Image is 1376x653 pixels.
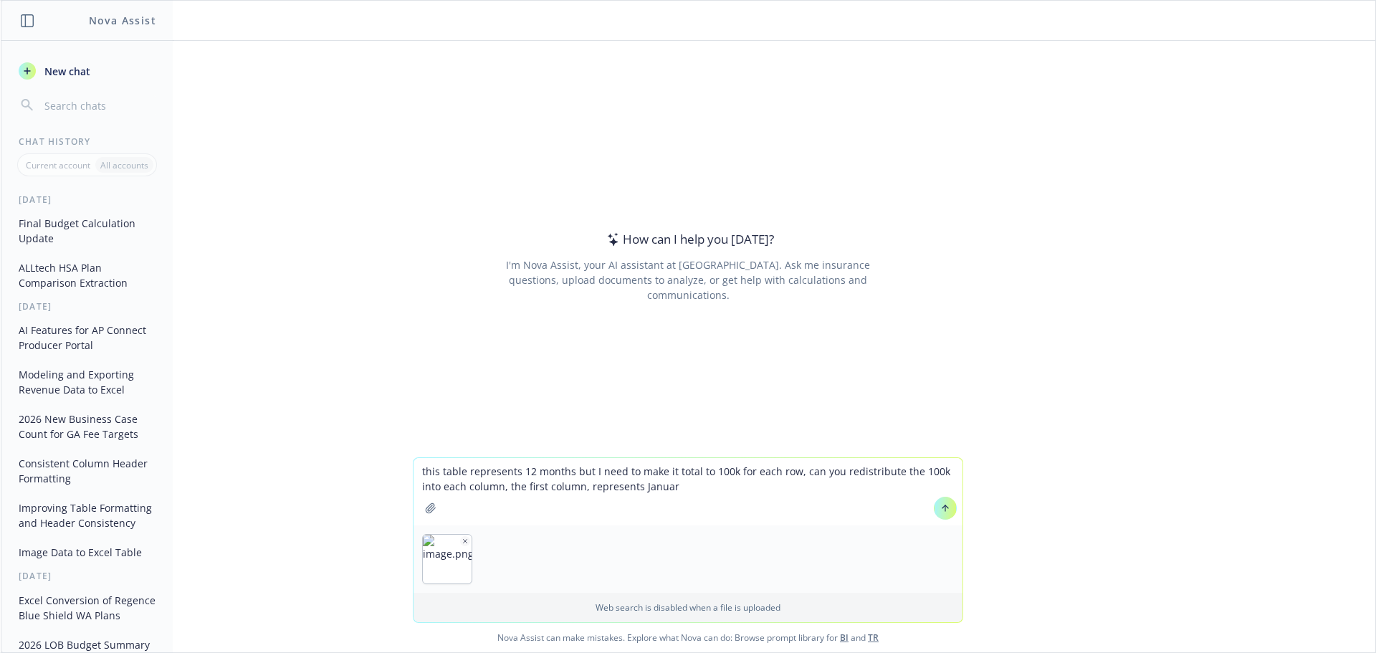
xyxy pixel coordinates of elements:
div: How can I help you [DATE]? [603,230,774,249]
div: Chat History [1,135,173,148]
div: [DATE] [1,194,173,206]
span: New chat [42,64,90,79]
h1: Nova Assist [89,13,156,28]
button: Consistent Column Header Formatting [13,452,161,490]
button: Improving Table Formatting and Header Consistency [13,496,161,535]
div: [DATE] [1,570,173,582]
button: ALLtech HSA Plan Comparison Extraction [13,256,161,295]
textarea: this table represents 12 months but I need to make it total to 100k for each row, can you redistr... [414,458,962,525]
div: [DATE] [1,300,173,313]
button: New chat [13,58,161,84]
img: image.png [423,535,472,583]
a: TR [868,631,879,644]
span: Nova Assist can make mistakes. Explore what Nova can do: Browse prompt library for and [6,623,1370,652]
input: Search chats [42,95,156,115]
p: All accounts [100,159,148,171]
button: 2026 New Business Case Count for GA Fee Targets [13,407,161,446]
div: I'm Nova Assist, your AI assistant at [GEOGRAPHIC_DATA]. Ask me insurance questions, upload docum... [486,257,889,302]
a: BI [840,631,849,644]
button: Final Budget Calculation Update [13,211,161,250]
button: Modeling and Exporting Revenue Data to Excel [13,363,161,401]
button: AI Features for AP Connect Producer Portal [13,318,161,357]
p: Current account [26,159,90,171]
button: Image Data to Excel Table [13,540,161,564]
button: Excel Conversion of Regence Blue Shield WA Plans [13,588,161,627]
p: Web search is disabled when a file is uploaded [422,601,954,614]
